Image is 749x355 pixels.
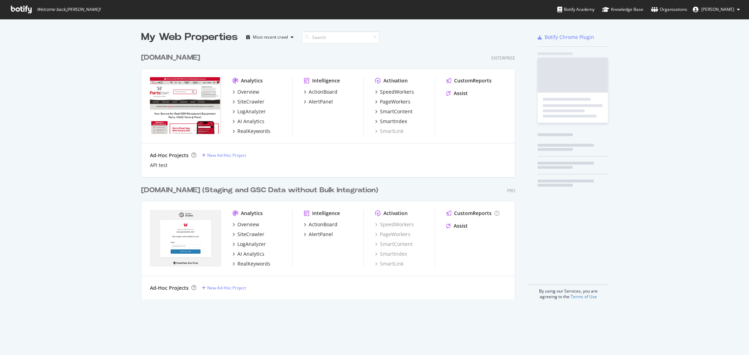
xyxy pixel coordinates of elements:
img: partstownsecondary.com [150,210,221,267]
a: RealKeywords [232,128,270,135]
a: SmartContent [375,108,413,115]
a: CustomReports [446,210,499,217]
a: New Ad-Hoc Project [202,152,246,158]
div: Activation [383,210,408,217]
button: [PERSON_NAME] [687,4,745,15]
div: [DOMAIN_NAME] (Staging and GSC Data without Bulk Integration) [141,185,378,195]
div: SpeedWorkers [380,88,414,95]
a: Assist [446,222,468,229]
a: SmartLink [375,260,403,267]
div: New Ad-Hoc Project [207,285,246,291]
div: CustomReports [454,77,492,84]
div: grid [141,44,521,300]
div: Analytics [241,77,263,84]
div: SmartContent [380,108,413,115]
div: RealKeywords [237,128,270,135]
div: LogAnalyzer [237,108,266,115]
div: AI Analytics [237,118,264,125]
a: SpeedWorkers [375,221,414,228]
a: Terms of Use [571,294,597,300]
div: Assist [454,90,468,97]
a: AlertPanel [304,98,333,105]
div: Botify Academy [557,6,594,13]
a: SmartLink [375,128,403,135]
div: Overview [237,88,259,95]
div: By using our Services, you are agreeing to the [529,284,608,300]
a: SiteCrawler [232,98,264,105]
a: LogAnalyzer [232,108,266,115]
div: SiteCrawler [237,231,264,238]
div: Knowledge Base [602,6,643,13]
div: PageWorkers [380,98,410,105]
a: Assist [446,90,468,97]
div: ActionBoard [309,221,337,228]
a: SmartContent [375,241,413,248]
a: SpeedWorkers [375,88,414,95]
div: Overview [237,221,259,228]
div: Intelligence [312,77,340,84]
a: [DOMAIN_NAME] [141,53,203,63]
a: ActionBoard [304,88,337,95]
a: Overview [232,88,259,95]
div: Pro [507,188,515,194]
div: My Web Properties [141,30,238,44]
a: AI Analytics [232,250,264,257]
div: SiteCrawler [237,98,264,105]
div: New Ad-Hoc Project [207,152,246,158]
a: LogAnalyzer [232,241,266,248]
div: AI Analytics [237,250,264,257]
div: Botify Chrome Plugin [545,34,594,41]
div: Ad-Hoc Projects [150,152,189,159]
div: [DOMAIN_NAME] [141,53,200,63]
div: Enterprise [491,55,515,61]
div: Assist [454,222,468,229]
input: Search [302,31,379,43]
div: SmartIndex [380,118,407,125]
a: AI Analytics [232,118,264,125]
div: CustomReports [454,210,492,217]
div: Intelligence [312,210,340,217]
div: AlertPanel [309,231,333,238]
div: ActionBoard [309,88,337,95]
span: murtaza ahmad [701,6,734,12]
div: Organizations [651,6,687,13]
a: CustomReports [446,77,492,84]
span: Welcome back, [PERSON_NAME] ! [37,7,100,12]
img: partstown.com [150,77,221,134]
a: API test [150,162,167,169]
div: Activation [383,77,408,84]
a: Botify Chrome Plugin [538,34,594,41]
a: New Ad-Hoc Project [202,285,246,291]
a: [DOMAIN_NAME] (Staging and GSC Data without Bulk Integration) [141,185,381,195]
a: PageWorkers [375,98,410,105]
button: Most recent crawl [243,32,296,43]
div: Analytics [241,210,263,217]
a: PageWorkers [375,231,410,238]
a: RealKeywords [232,260,270,267]
a: SmartIndex [375,250,407,257]
a: Overview [232,221,259,228]
div: Ad-Hoc Projects [150,284,189,292]
div: AlertPanel [309,98,333,105]
a: SiteCrawler [232,231,264,238]
div: RealKeywords [237,260,270,267]
div: LogAnalyzer [237,241,266,248]
a: AlertPanel [304,231,333,238]
div: Most recent crawl [253,35,288,39]
a: ActionBoard [304,221,337,228]
a: SmartIndex [375,118,407,125]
